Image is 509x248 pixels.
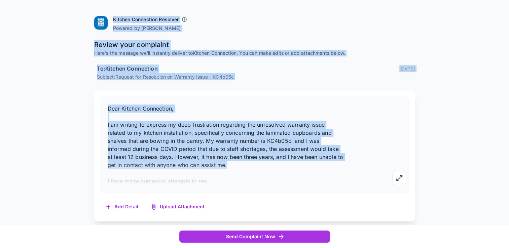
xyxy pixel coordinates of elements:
[145,200,211,214] button: Upload Attachment
[94,40,415,50] p: Review your complaint
[399,65,415,72] p: [DATE]
[97,65,158,73] h6: To: Kitchen Connection
[113,16,179,23] h6: Kitchen Connection Resolver
[207,178,212,184] span: ...
[94,16,108,30] img: Kitchen Connection
[97,73,415,80] p: Subject: Request for Resolution on Warranty Issue - KC4b05c
[108,105,343,184] span: Dear Kitchen Connection, I am writing to express my deep frustration regarding the unresolved war...
[100,200,145,214] button: Add Detail
[94,50,415,56] p: Here's the message we'll instantly deliver to Kitchen Connection . You can make edits or add atta...
[179,231,330,243] button: Send Complaint Now
[113,25,190,32] p: Powered by [PERSON_NAME]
